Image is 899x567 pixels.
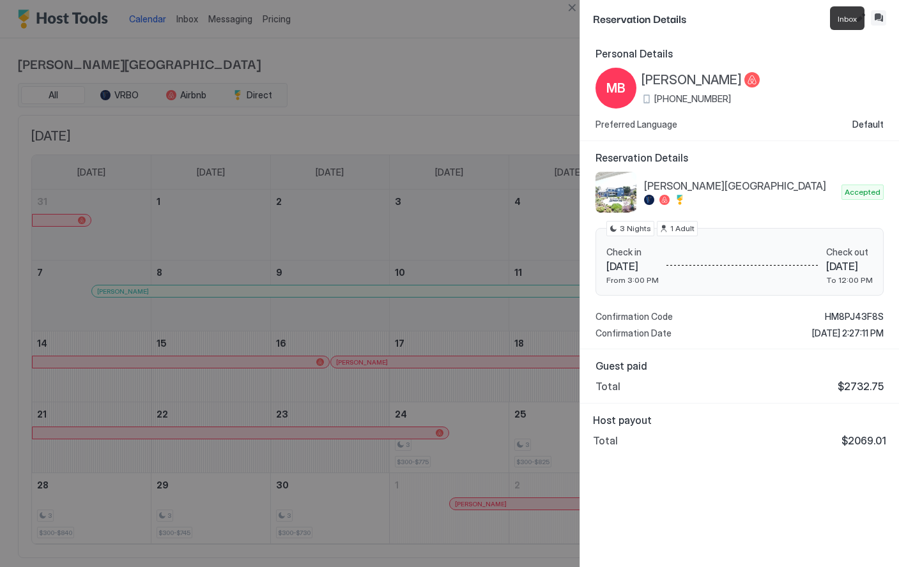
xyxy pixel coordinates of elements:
[654,93,731,105] span: [PHONE_NUMBER]
[871,10,886,26] button: Inbox
[595,311,673,322] span: Confirmation Code
[845,186,880,198] span: Accepted
[595,172,636,213] div: listing image
[595,359,884,372] span: Guest paid
[826,260,873,273] span: [DATE]
[852,119,884,130] span: Default
[826,246,873,258] span: Check out
[838,380,884,393] span: $2732.75
[606,246,659,258] span: Check in
[642,72,742,88] span: [PERSON_NAME]
[595,47,884,60] span: Personal Details
[595,119,677,130] span: Preferred Language
[606,260,659,273] span: [DATE]
[670,223,695,234] span: 1 Adult
[644,179,836,192] span: [PERSON_NAME][GEOGRAPHIC_DATA]
[595,328,672,339] span: Confirmation Date
[838,14,857,24] span: Inbox
[825,311,884,322] span: HM8PJ43F8S
[841,434,886,447] span: $2069.01
[595,151,884,164] span: Reservation Details
[606,79,626,98] span: MB
[812,328,884,339] span: [DATE] 2:27:11 PM
[826,275,873,285] span: To 12:00 PM
[595,380,620,393] span: Total
[606,275,659,285] span: From 3:00 PM
[593,434,618,447] span: Total
[593,10,850,26] span: Reservation Details
[593,414,886,427] span: Host payout
[620,223,651,234] span: 3 Nights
